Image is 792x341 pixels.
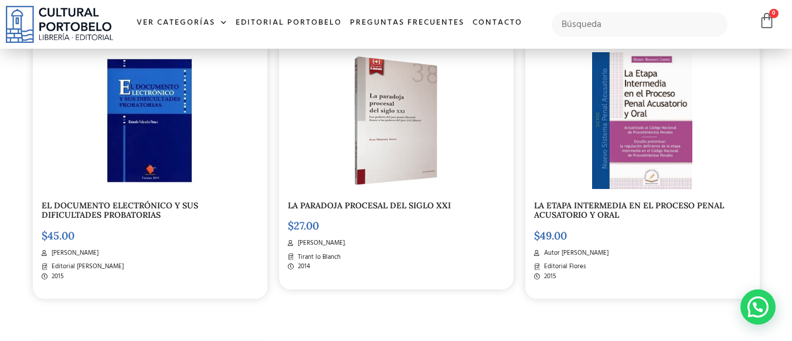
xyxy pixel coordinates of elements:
[541,248,609,258] span: Autor [PERSON_NAME]
[552,12,728,37] input: Búsqueda
[346,11,468,36] a: Preguntas frecuentes
[49,248,98,258] span: [PERSON_NAME]
[769,9,779,18] span: 0
[541,262,586,272] span: Editorial Flores
[295,238,346,248] span: [PERSON_NAME].
[351,52,442,188] img: la-paradoja-procesal-del-siglo-xxi-2.png
[49,272,64,282] span: 2015
[232,11,346,36] a: Editorial Portobelo
[759,12,775,29] a: 0
[42,229,47,242] span: $
[534,200,724,221] a: LA ETAPA INTERMEDIA EN EL PROCESO PENAL ACUSATORIO Y ORAL
[541,272,556,282] span: 2015
[288,200,451,211] a: LA PARADOJA PROCESAL DEL SIGLO XXI
[592,52,692,188] img: LA_ETAPA_INTERMEDIA_EN_EL_PROCESO_PENAL_ACUSATORIO_Y_ORAL-2.jpg
[740,289,776,325] div: Contactar por WhatsApp
[132,11,232,36] a: Ver Categorías
[288,219,319,232] bdi: 27.00
[468,11,526,36] a: Contacto
[534,229,567,242] bdi: 49.00
[49,262,124,272] span: Editorial [PERSON_NAME]
[42,200,198,221] a: EL DOCUMENTO ELECTRÓNICO Y SUS DIFICULTADES PROBATORIAS
[288,219,294,232] span: $
[42,229,74,242] bdi: 45.00
[295,262,310,272] span: 2014
[81,52,217,188] img: el_documento_electronico-2.jpg
[534,229,540,242] span: $
[295,252,341,262] span: Tirant lo Blanch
